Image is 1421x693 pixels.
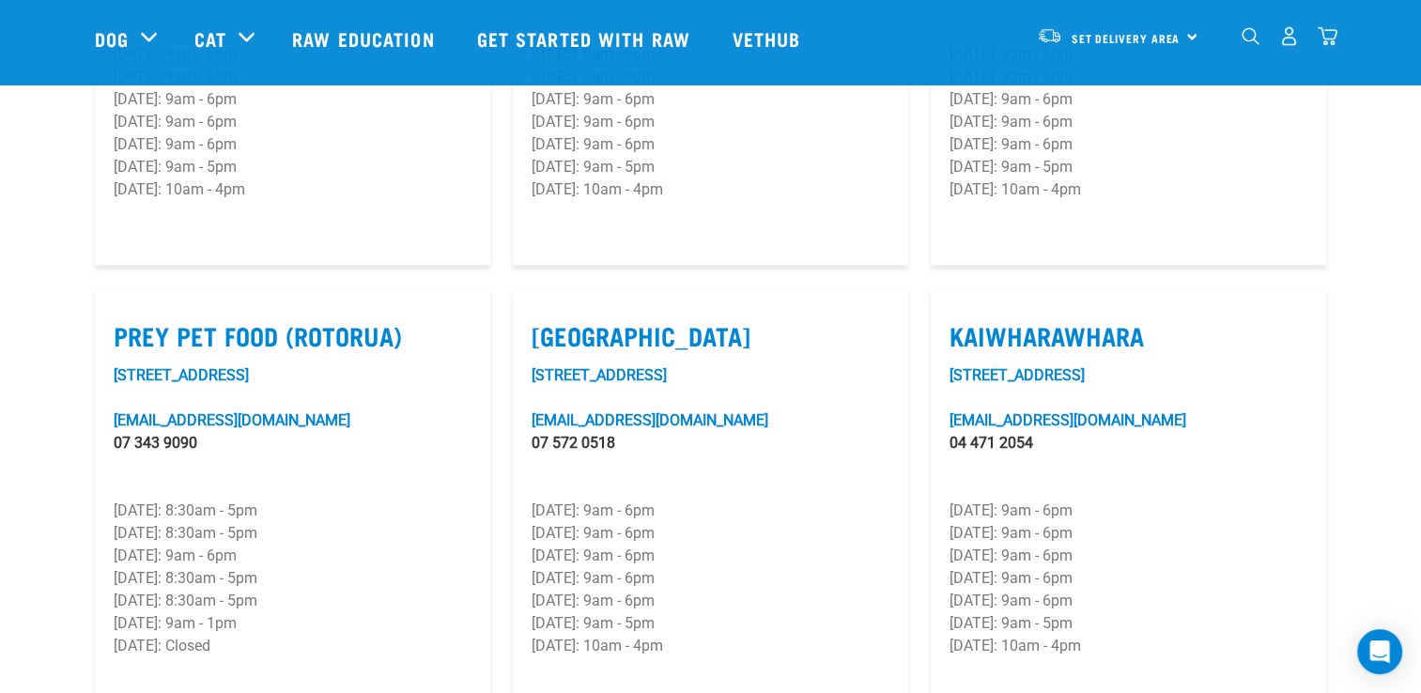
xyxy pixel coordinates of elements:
[714,1,825,76] a: Vethub
[950,133,1307,156] p: [DATE]: 9am - 6pm
[950,635,1307,657] p: [DATE]: 10am - 4pm
[950,411,1186,429] a: [EMAIL_ADDRESS][DOMAIN_NAME]
[532,411,768,429] a: [EMAIL_ADDRESS][DOMAIN_NAME]
[95,24,129,53] a: Dog
[950,434,1033,452] a: 04 471 2054
[950,545,1307,567] p: [DATE]: 9am - 6pm
[950,567,1307,590] p: [DATE]: 9am - 6pm
[1037,27,1062,44] img: van-moving.png
[114,156,471,178] p: [DATE]: 9am - 5pm
[950,522,1307,545] p: [DATE]: 9am - 6pm
[1357,629,1402,674] div: Open Intercom Messenger
[114,635,471,657] p: [DATE]: Closed
[114,500,471,522] p: [DATE]: 8:30am - 5pm
[950,321,1307,350] label: Kaiwharawhara
[950,156,1307,178] p: [DATE]: 9am - 5pm
[950,500,1307,522] p: [DATE]: 9am - 6pm
[194,24,226,53] a: Cat
[532,590,889,612] p: [DATE]: 9am - 6pm
[532,434,615,452] a: 07 572 0518
[114,133,471,156] p: [DATE]: 9am - 6pm
[950,590,1307,612] p: [DATE]: 9am - 6pm
[114,411,350,429] a: [EMAIL_ADDRESS][DOMAIN_NAME]
[114,178,471,201] p: [DATE]: 10am - 4pm
[458,1,714,76] a: Get started with Raw
[532,567,889,590] p: [DATE]: 9am - 6pm
[532,88,889,111] p: [DATE]: 9am - 6pm
[532,156,889,178] p: [DATE]: 9am - 5pm
[114,111,471,133] p: [DATE]: 9am - 6pm
[532,545,889,567] p: [DATE]: 9am - 6pm
[114,590,471,612] p: [DATE]: 8:30am - 5pm
[1242,27,1259,45] img: home-icon-1@2x.png
[114,366,249,384] a: [STREET_ADDRESS]
[114,567,471,590] p: [DATE]: 8:30am - 5pm
[1072,35,1181,41] span: Set Delivery Area
[114,612,471,635] p: [DATE]: 9am - 1pm
[114,545,471,567] p: [DATE]: 9am - 6pm
[273,1,457,76] a: Raw Education
[1318,26,1337,46] img: home-icon@2x.png
[114,321,471,350] label: Prey Pet Food (Rotorua)
[532,635,889,657] p: [DATE]: 10am - 4pm
[532,366,667,384] a: [STREET_ADDRESS]
[532,111,889,133] p: [DATE]: 9am - 6pm
[950,88,1307,111] p: [DATE]: 9am - 6pm
[532,612,889,635] p: [DATE]: 9am - 5pm
[532,133,889,156] p: [DATE]: 9am - 6pm
[1279,26,1299,46] img: user.png
[114,522,471,545] p: [DATE]: 8:30am - 5pm
[950,111,1307,133] p: [DATE]: 9am - 6pm
[950,178,1307,201] p: [DATE]: 10am - 4pm
[114,434,197,452] a: 07 343 9090
[532,178,889,201] p: [DATE]: 10am - 4pm
[950,366,1085,384] a: [STREET_ADDRESS]
[532,522,889,545] p: [DATE]: 9am - 6pm
[532,321,889,350] label: [GEOGRAPHIC_DATA]
[532,500,889,522] p: [DATE]: 9am - 6pm
[114,88,471,111] p: [DATE]: 9am - 6pm
[950,612,1307,635] p: [DATE]: 9am - 5pm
